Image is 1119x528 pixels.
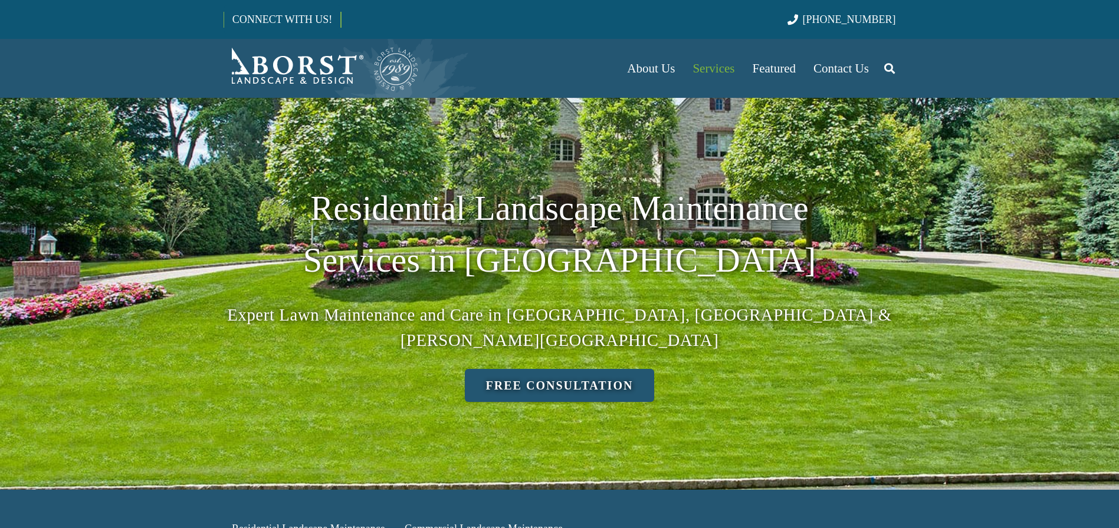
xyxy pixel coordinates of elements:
[627,61,675,75] span: About Us
[803,14,896,25] span: [PHONE_NUMBER]
[813,61,869,75] span: Contact Us
[227,305,891,349] span: Expert Lawn Maintenance and Care in [GEOGRAPHIC_DATA], [GEOGRAPHIC_DATA] & [PERSON_NAME][GEOGRAPH...
[618,39,684,98] a: About Us
[878,54,901,83] a: Search
[684,39,743,98] a: Services
[787,14,895,25] a: [PHONE_NUMBER]
[693,61,734,75] span: Services
[224,45,419,92] a: Borst-Logo
[465,369,655,402] a: Free consultation
[753,61,796,75] span: Featured
[744,39,805,98] a: Featured
[805,39,878,98] a: Contact Us
[224,5,340,34] a: CONNECT WITH US!
[303,189,816,279] span: Residential Landscape Maintenance Services in [GEOGRAPHIC_DATA]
